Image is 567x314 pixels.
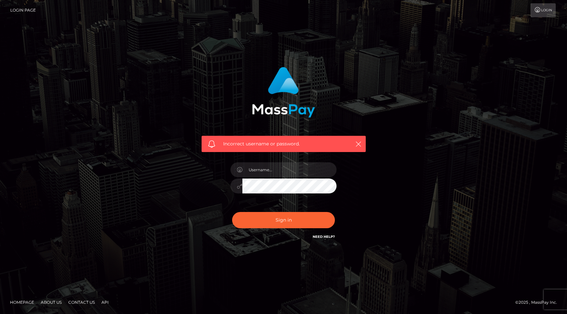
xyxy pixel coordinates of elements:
[252,67,315,118] img: MassPay Login
[223,140,344,147] span: Incorrect username or password.
[313,235,335,239] a: Need Help?
[66,297,97,307] a: Contact Us
[242,162,337,177] input: Username...
[99,297,111,307] a: API
[7,297,37,307] a: Homepage
[515,299,562,306] div: © 2025 , MassPay Inc.
[10,3,36,17] a: Login Page
[38,297,64,307] a: About Us
[531,3,556,17] a: Login
[232,212,335,228] button: Sign in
